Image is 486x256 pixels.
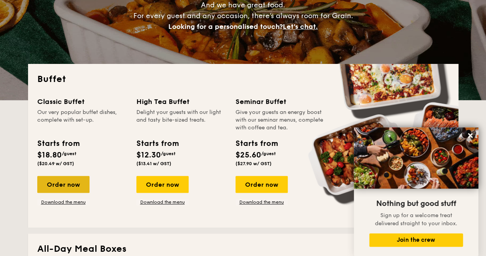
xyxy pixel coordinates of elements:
span: /guest [261,151,276,156]
button: Close [464,129,476,142]
span: ($20.49 w/ GST) [37,161,74,166]
div: Classic Buffet [37,96,127,107]
div: Order now [37,176,90,193]
div: Give your guests an energy boost with our seminar menus, complete with coffee and tea. [236,109,325,132]
div: Starts from [37,138,79,149]
a: Download the menu [136,199,189,205]
button: Join the crew [369,233,463,247]
span: Nothing but good stuff [376,199,456,208]
span: ($27.90 w/ GST) [236,161,272,166]
div: Delight your guests with our light and tasty bite-sized treats. [136,109,226,132]
div: Seminar Buffet [236,96,325,107]
span: $12.30 [136,151,161,160]
span: And we have great food. For every guest and any occasion, there’s always room for Grain. [133,1,353,31]
span: $18.80 [37,151,62,160]
span: Let's chat. [283,22,318,31]
a: Download the menu [236,199,288,205]
div: Order now [136,176,189,193]
span: $25.60 [236,151,261,160]
h2: Buffet [37,73,449,85]
div: Starts from [136,138,178,149]
div: Our very popular buffet dishes, complete with set-up. [37,109,127,132]
span: /guest [161,151,176,156]
span: Sign up for a welcome treat delivered straight to your inbox. [375,212,457,227]
h2: All-Day Meal Boxes [37,243,449,255]
div: High Tea Buffet [136,96,226,107]
span: /guest [62,151,76,156]
span: ($13.41 w/ GST) [136,161,171,166]
span: Looking for a personalised touch? [168,22,283,31]
div: Order now [236,176,288,193]
img: DSC07876-Edit02-Large.jpeg [354,127,478,189]
a: Download the menu [37,199,90,205]
div: Starts from [236,138,277,149]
